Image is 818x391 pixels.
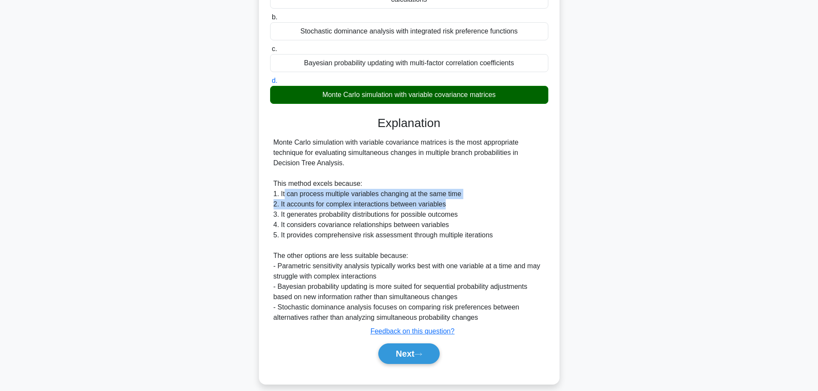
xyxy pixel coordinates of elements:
div: Bayesian probability updating with multi-factor correlation coefficients [270,54,548,72]
span: d. [272,77,277,84]
div: Stochastic dominance analysis with integrated risk preference functions [270,22,548,40]
span: b. [272,13,277,21]
a: Feedback on this question? [371,327,455,335]
div: Monte Carlo simulation with variable covariance matrices is the most appropriate technique for ev... [274,137,545,323]
button: Next [378,343,440,364]
span: c. [272,45,277,52]
h3: Explanation [275,116,543,130]
div: Monte Carlo simulation with variable covariance matrices [270,86,548,104]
